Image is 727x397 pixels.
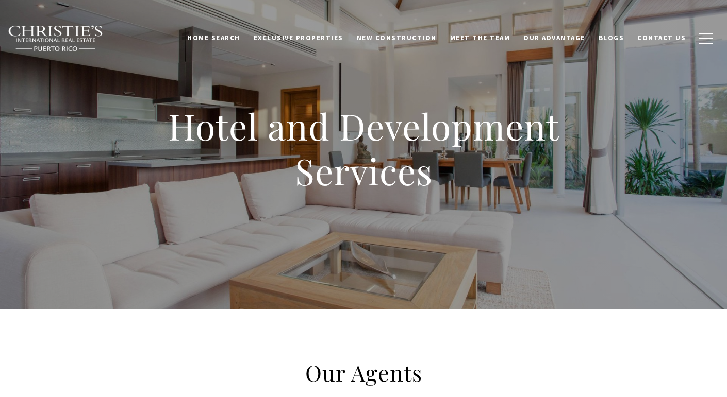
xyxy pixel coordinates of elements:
[254,33,343,42] span: Exclusive Properties
[180,28,247,48] a: Home Search
[350,28,443,48] a: New Construction
[8,25,104,52] img: Christie's International Real Estate black text logo
[637,33,686,42] span: Contact Us
[443,28,517,48] a: Meet the Team
[357,33,437,42] span: New Construction
[157,103,570,194] h1: Hotel and Development Services
[599,33,624,42] span: Blogs
[523,33,585,42] span: Our Advantage
[592,28,631,48] a: Blogs
[247,28,350,48] a: Exclusive Properties
[142,358,585,387] h2: Our Agents
[517,28,592,48] a: Our Advantage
